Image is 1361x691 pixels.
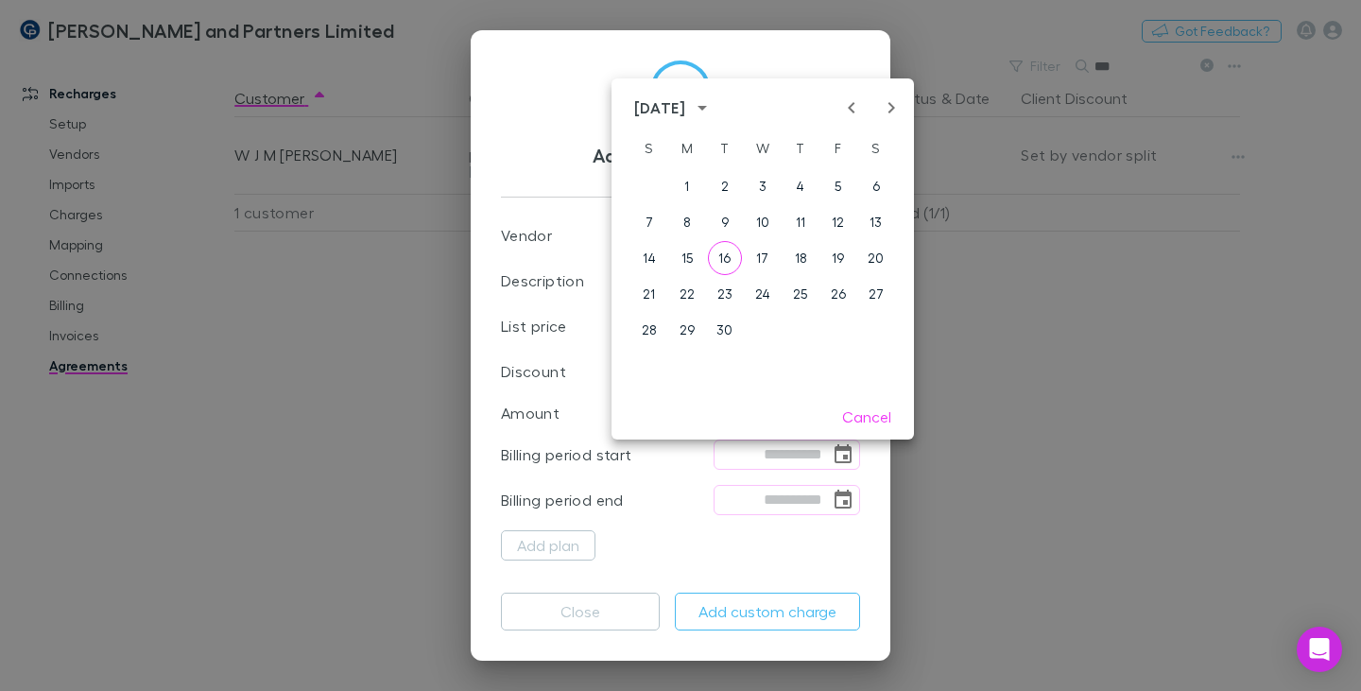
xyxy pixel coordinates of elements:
[859,205,893,239] button: 13
[880,96,903,119] button: Next month
[784,169,818,203] button: 4
[708,169,742,203] button: 2
[675,593,860,631] button: Add custom charge
[632,205,666,239] button: 7
[746,169,780,203] button: 3
[830,487,856,513] button: Choose date
[632,241,666,275] button: 14
[830,441,856,468] button: Choose date
[821,130,855,167] span: Friday
[859,277,893,311] button: 27
[634,96,685,119] div: [DATE]
[784,130,818,167] span: Thursday
[501,360,566,383] p: Discount
[670,169,704,203] button: 1
[670,241,704,275] button: 15
[708,313,742,347] button: 30
[708,205,742,239] button: 9
[501,402,560,424] p: Amount
[784,277,818,311] button: 25
[691,96,714,119] button: calendar view is open, switch to year view
[670,130,704,167] span: Monday
[821,169,855,203] button: 5
[859,130,893,167] span: Saturday
[708,277,742,311] button: 23
[840,96,863,119] button: Previous month
[746,130,780,167] span: Wednesday
[784,241,818,275] button: 18
[708,130,742,167] span: Tuesday
[501,315,567,337] p: List price
[821,277,855,311] button: 26
[501,443,631,466] p: Billing period start
[746,205,780,239] button: 10
[632,277,666,311] button: 21
[501,269,584,292] p: Description
[827,402,906,432] button: Cancel
[708,241,742,275] button: 16
[859,169,893,203] button: 6
[1297,627,1342,672] div: Open Intercom Messenger
[859,241,893,275] button: 20
[784,205,818,239] button: 11
[821,241,855,275] button: 19
[746,277,780,311] button: 24
[746,241,780,275] button: 17
[632,313,666,347] button: 28
[670,277,704,311] button: 22
[670,313,704,347] button: 29
[501,530,595,561] button: Add plan
[670,205,704,239] button: 8
[501,144,860,166] h3: Add custom charge
[821,205,855,239] button: 12
[501,224,552,247] p: Vendor
[632,130,666,167] span: Sunday
[501,489,624,511] p: Billing period end
[501,593,660,631] button: Close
